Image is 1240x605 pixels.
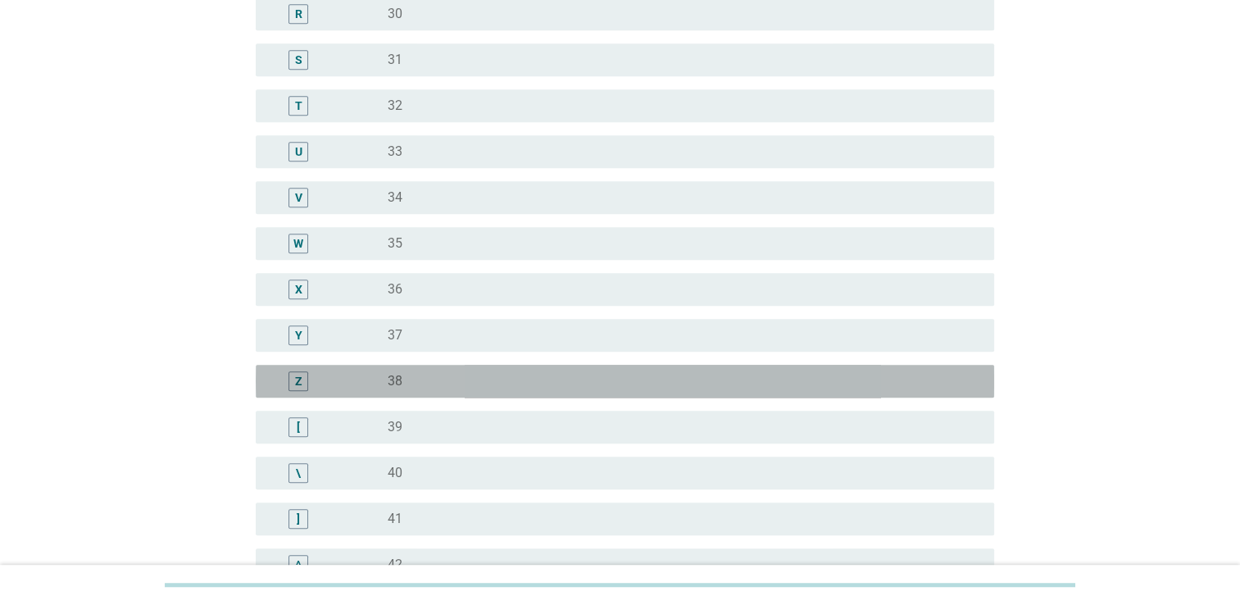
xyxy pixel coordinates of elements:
[388,189,402,206] label: 34
[296,464,301,481] div: \
[293,234,303,252] div: W
[388,327,402,343] label: 37
[388,419,402,435] label: 39
[296,556,301,573] div: ^
[295,97,302,114] div: T
[295,143,302,160] div: U
[388,373,402,389] label: 38
[388,281,402,298] label: 36
[388,557,402,573] label: 42
[388,98,402,114] label: 32
[388,511,402,527] label: 41
[388,6,402,22] label: 30
[295,51,302,68] div: S
[388,143,402,160] label: 33
[295,326,302,343] div: Y
[297,510,300,527] div: ]
[295,189,302,206] div: V
[388,235,402,252] label: 35
[295,372,302,389] div: Z
[388,52,402,68] label: 31
[295,280,302,298] div: X
[297,418,300,435] div: [
[388,465,402,481] label: 40
[295,5,302,22] div: R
